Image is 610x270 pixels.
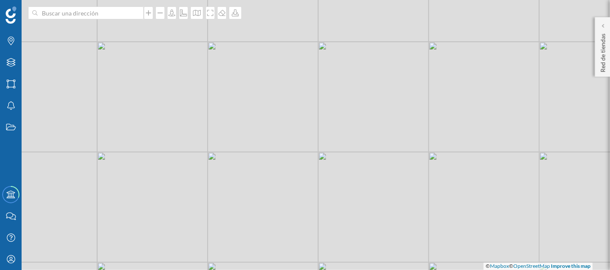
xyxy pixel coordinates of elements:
span: Soporte [17,6,48,14]
div: © © [484,263,593,270]
a: Improve this map [551,263,591,269]
img: Geoblink Logo [6,6,16,24]
a: Mapbox [490,263,509,269]
a: OpenStreetMap [513,263,550,269]
p: Red de tiendas [599,30,607,72]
